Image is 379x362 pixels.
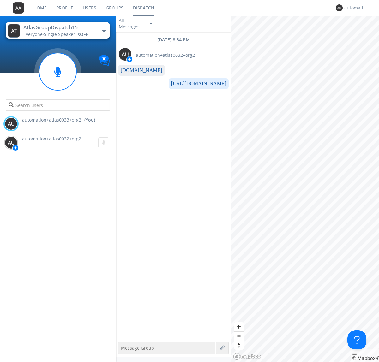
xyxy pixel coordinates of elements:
img: 373638.png [8,24,20,38]
img: 373638.png [5,136,17,149]
span: automation+atlas0033+org2 [22,117,81,123]
span: OFF [80,31,88,37]
img: 373638.png [119,48,131,61]
button: Zoom in [234,322,244,331]
div: [DATE] 8:34 PM [116,37,231,43]
iframe: Toggle Customer Support [347,330,366,349]
img: 373638.png [13,2,24,14]
input: Search users [6,99,110,111]
button: Toggle attribution [352,353,357,355]
img: 373638.png [336,4,343,11]
a: [DOMAIN_NAME] [121,68,162,73]
button: AtlasGroupDispatch15Everyone·Single Speaker isOFF [6,22,110,39]
div: AtlasGroupDispatch15 [23,24,94,31]
img: Translation enabled [99,55,110,66]
div: All Messages [119,17,144,30]
img: caret-down-sm.svg [150,23,152,25]
a: Mapbox [352,356,375,361]
img: 373638.png [5,117,17,130]
span: Single Speaker is [44,31,88,37]
a: Mapbox logo [233,353,261,360]
button: Reset bearing to north [234,341,244,350]
div: Everyone · [23,31,94,38]
span: automation+atlas0032+org2 [136,52,195,58]
span: automation+atlas0032+org2 [22,136,81,142]
div: (You) [84,117,95,123]
button: Zoom out [234,331,244,341]
div: automation+atlas0033+org2 [344,5,368,11]
a: [URL][DOMAIN_NAME] [171,81,226,86]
